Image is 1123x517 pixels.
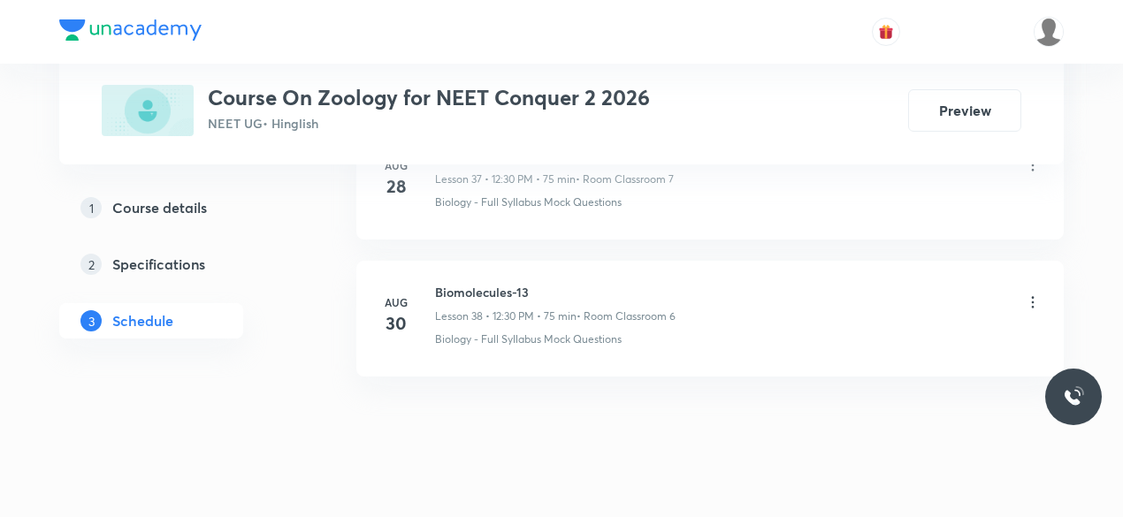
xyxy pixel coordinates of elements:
h5: Specifications [112,254,205,275]
a: 1Course details [59,190,300,225]
h5: Schedule [112,310,173,331]
a: 2Specifications [59,247,300,282]
h6: Biomolecules-13 [435,283,676,301]
h3: Course On Zoology for NEET Conquer 2 2026 [208,85,650,110]
button: avatar [872,18,900,46]
a: Company Logo [59,19,202,45]
img: 27F71247-124A-47B2-901A-B11712510F37_plus.png [102,85,194,136]
img: Company Logo [59,19,202,41]
p: NEET UG • Hinglish [208,114,650,133]
img: Dinesh Kumar [1034,17,1064,47]
p: Biology - Full Syllabus Mock Questions [435,194,622,210]
h4: 30 [378,310,414,337]
p: Lesson 38 • 12:30 PM • 75 min [435,308,577,324]
h4: 28 [378,173,414,200]
p: 3 [80,310,102,331]
p: Lesson 37 • 12:30 PM • 75 min [435,171,576,187]
p: 1 [80,197,102,218]
img: avatar [878,24,894,40]
p: Biology - Full Syllabus Mock Questions [435,331,622,347]
h6: Aug [378,294,414,310]
p: 2 [80,254,102,275]
h6: Aug [378,157,414,173]
button: Preview [908,89,1021,132]
p: • Room Classroom 6 [577,308,676,324]
img: ttu [1063,386,1084,407]
h5: Course details [112,197,207,218]
p: • Room Classroom 7 [576,171,674,187]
